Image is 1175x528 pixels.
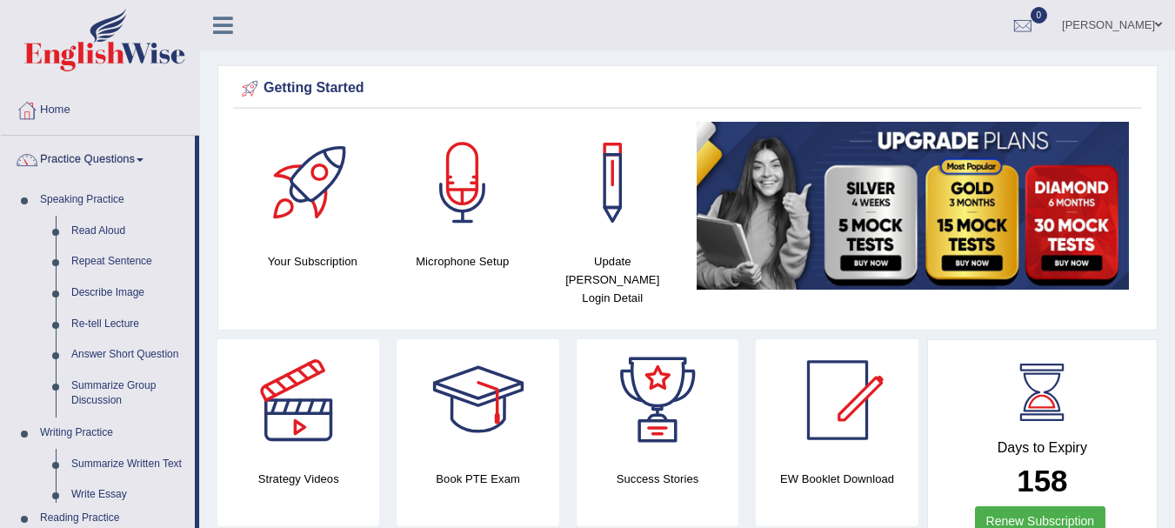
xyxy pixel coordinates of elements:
h4: Days to Expiry [947,440,1138,456]
a: Answer Short Question [63,339,195,371]
a: Repeat Sentence [63,246,195,277]
a: Summarize Written Text [63,449,195,480]
a: Home [1,86,199,130]
h4: Strategy Videos [217,470,379,488]
span: 0 [1031,7,1048,23]
h4: Your Subscription [246,252,379,271]
a: Speaking Practice [32,184,195,216]
a: Practice Questions [1,136,195,179]
h4: Microphone Setup [397,252,530,271]
a: Writing Practice [32,418,195,449]
h4: Book PTE Exam [397,470,558,488]
a: Summarize Group Discussion [63,371,195,417]
h4: Update [PERSON_NAME] Login Detail [546,252,679,307]
a: Read Aloud [63,216,195,247]
b: 158 [1017,464,1067,498]
a: Re-tell Lecture [63,309,195,340]
a: Describe Image [63,277,195,309]
a: Write Essay [63,479,195,511]
h4: EW Booklet Download [756,470,918,488]
div: Getting Started [237,76,1138,102]
h4: Success Stories [577,470,738,488]
img: small5.jpg [697,122,1130,290]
